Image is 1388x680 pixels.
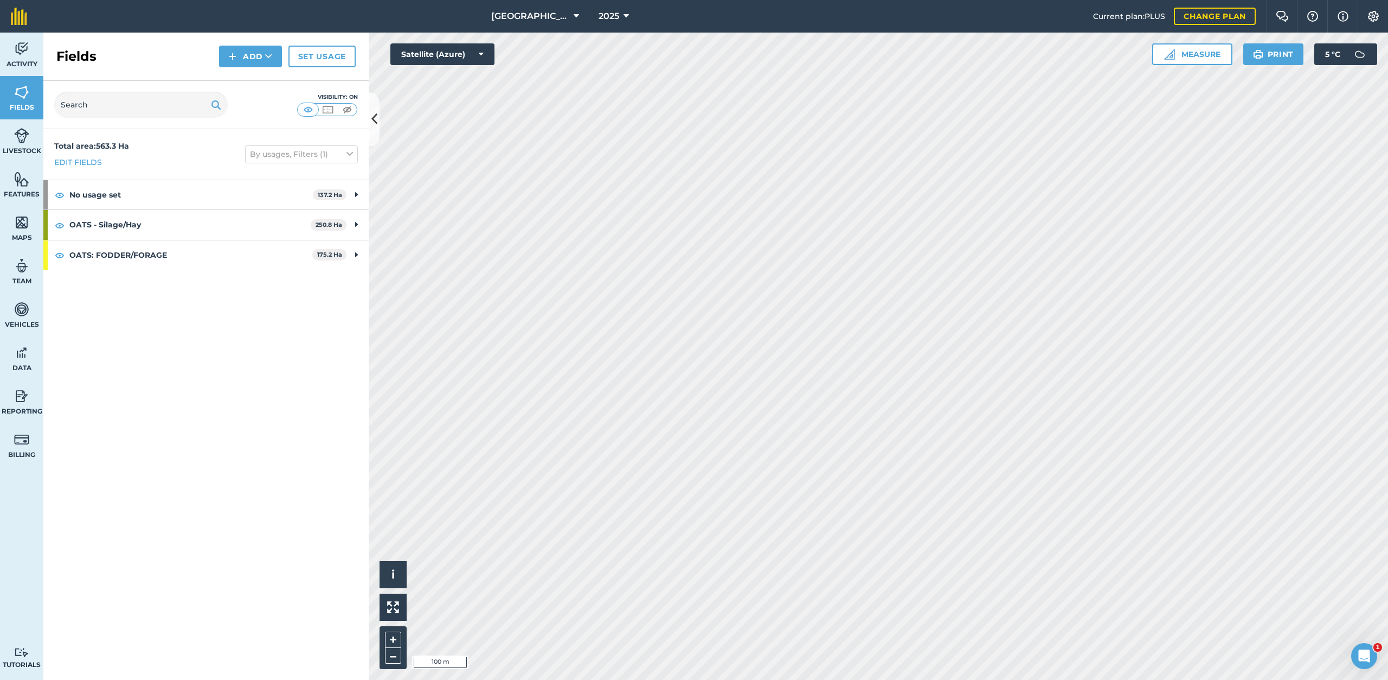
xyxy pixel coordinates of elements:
[1276,11,1289,22] img: Two speech bubbles overlapping with the left bubble in the forefront
[1338,10,1348,23] img: svg+xml;base64,PHN2ZyB4bWxucz0iaHR0cDovL3d3dy53My5vcmcvMjAwMC9zdmciIHdpZHRoPSIxNyIgaGVpZ2h0PSIxNy...
[1306,11,1319,22] img: A question mark icon
[1367,11,1380,22] img: A cog icon
[43,240,369,270] div: OATS: FODDER/FORAGE175.2 Ha
[1243,43,1304,65] button: Print
[14,431,29,448] img: svg+xml;base64,PD94bWwgdmVyc2lvbj0iMS4wIiBlbmNvZGluZz0idXRmLTgiPz4KPCEtLSBHZW5lcmF0b3I6IEFkb2JlIE...
[14,388,29,404] img: svg+xml;base64,PD94bWwgdmVyc2lvbj0iMS4wIiBlbmNvZGluZz0idXRmLTgiPz4KPCEtLSBHZW5lcmF0b3I6IEFkb2JlIE...
[297,93,358,101] div: Visibility: On
[14,214,29,231] img: svg+xml;base64,PHN2ZyB4bWxucz0iaHR0cDovL3d3dy53My5vcmcvMjAwMC9zdmciIHdpZHRoPSI1NiIgaGVpZ2h0PSI2MC...
[1253,48,1263,61] img: svg+xml;base64,PHN2ZyB4bWxucz0iaHR0cDovL3d3dy53My5vcmcvMjAwMC9zdmciIHdpZHRoPSIxOSIgaGVpZ2h0PSIyNC...
[380,561,407,588] button: i
[54,92,228,118] input: Search
[69,210,311,239] strong: OATS - Silage/Hay
[318,191,342,199] strong: 137.2 Ha
[1164,49,1175,60] img: Ruler icon
[1351,643,1377,669] iframe: Intercom live chat
[14,84,29,100] img: svg+xml;base64,PHN2ZyB4bWxucz0iaHR0cDovL3d3dy53My5vcmcvMjAwMC9zdmciIHdpZHRoPSI1NiIgaGVpZ2h0PSI2MC...
[385,648,401,664] button: –
[599,10,619,23] span: 2025
[301,104,315,115] img: svg+xml;base64,PHN2ZyB4bWxucz0iaHR0cDovL3d3dy53My5vcmcvMjAwMC9zdmciIHdpZHRoPSI1MCIgaGVpZ2h0PSI0MC...
[387,601,399,613] img: Four arrows, one pointing top left, one top right, one bottom right and the last bottom left
[11,8,27,25] img: fieldmargin Logo
[491,10,569,23] span: [GEOGRAPHIC_DATA]
[14,258,29,274] img: svg+xml;base64,PD94bWwgdmVyc2lvbj0iMS4wIiBlbmNvZGluZz0idXRmLTgiPz4KPCEtLSBHZW5lcmF0b3I6IEFkb2JlIE...
[321,104,335,115] img: svg+xml;base64,PHN2ZyB4bWxucz0iaHR0cDovL3d3dy53My5vcmcvMjAwMC9zdmciIHdpZHRoPSI1MCIgaGVpZ2h0PSI0MC...
[245,145,358,163] button: By usages, Filters (1)
[1314,43,1377,65] button: 5 °C
[43,180,369,209] div: No usage set137.2 Ha
[1373,643,1382,652] span: 1
[1093,10,1165,22] span: Current plan : PLUS
[14,301,29,317] img: svg+xml;base64,PD94bWwgdmVyc2lvbj0iMS4wIiBlbmNvZGluZz0idXRmLTgiPz4KPCEtLSBHZW5lcmF0b3I6IEFkb2JlIE...
[54,141,129,151] strong: Total area : 563.3 Ha
[14,647,29,658] img: svg+xml;base64,PD94bWwgdmVyc2lvbj0iMS4wIiBlbmNvZGluZz0idXRmLTgiPz4KPCEtLSBHZW5lcmF0b3I6IEFkb2JlIE...
[229,50,236,63] img: svg+xml;base64,PHN2ZyB4bWxucz0iaHR0cDovL3d3dy53My5vcmcvMjAwMC9zdmciIHdpZHRoPSIxNCIgaGVpZ2h0PSIyNC...
[1152,43,1232,65] button: Measure
[69,180,313,209] strong: No usage set
[14,41,29,57] img: svg+xml;base64,PD94bWwgdmVyc2lvbj0iMS4wIiBlbmNvZGluZz0idXRmLTgiPz4KPCEtLSBHZW5lcmF0b3I6IEFkb2JlIE...
[219,46,282,67] button: Add
[55,249,65,262] img: svg+xml;base64,PHN2ZyB4bWxucz0iaHR0cDovL3d3dy53My5vcmcvMjAwMC9zdmciIHdpZHRoPSIxOCIgaGVpZ2h0PSIyNC...
[211,98,221,111] img: svg+xml;base64,PHN2ZyB4bWxucz0iaHR0cDovL3d3dy53My5vcmcvMjAwMC9zdmciIHdpZHRoPSIxOSIgaGVpZ2h0PSIyNC...
[1174,8,1256,25] a: Change plan
[1325,43,1340,65] span: 5 ° C
[14,171,29,187] img: svg+xml;base64,PHN2ZyB4bWxucz0iaHR0cDovL3d3dy53My5vcmcvMjAwMC9zdmciIHdpZHRoPSI1NiIgaGVpZ2h0PSI2MC...
[43,210,369,239] div: OATS - Silage/Hay250.8 Ha
[14,345,29,361] img: svg+xml;base64,PD94bWwgdmVyc2lvbj0iMS4wIiBlbmNvZGluZz0idXRmLTgiPz4KPCEtLSBHZW5lcmF0b3I6IEFkb2JlIE...
[316,221,342,228] strong: 250.8 Ha
[340,104,354,115] img: svg+xml;base64,PHN2ZyB4bWxucz0iaHR0cDovL3d3dy53My5vcmcvMjAwMC9zdmciIHdpZHRoPSI1MCIgaGVpZ2h0PSI0MC...
[317,251,342,258] strong: 175.2 Ha
[385,632,401,648] button: +
[14,128,29,144] img: svg+xml;base64,PD94bWwgdmVyc2lvbj0iMS4wIiBlbmNvZGluZz0idXRmLTgiPz4KPCEtLSBHZW5lcmF0b3I6IEFkb2JlIE...
[390,43,494,65] button: Satellite (Azure)
[288,46,356,67] a: Set usage
[56,48,97,65] h2: Fields
[1349,43,1371,65] img: svg+xml;base64,PD94bWwgdmVyc2lvbj0iMS4wIiBlbmNvZGluZz0idXRmLTgiPz4KPCEtLSBHZW5lcmF0b3I6IEFkb2JlIE...
[391,568,395,581] span: i
[55,188,65,201] img: svg+xml;base64,PHN2ZyB4bWxucz0iaHR0cDovL3d3dy53My5vcmcvMjAwMC9zdmciIHdpZHRoPSIxOCIgaGVpZ2h0PSIyNC...
[54,156,102,168] a: Edit fields
[69,240,312,270] strong: OATS: FODDER/FORAGE
[55,219,65,232] img: svg+xml;base64,PHN2ZyB4bWxucz0iaHR0cDovL3d3dy53My5vcmcvMjAwMC9zdmciIHdpZHRoPSIxOCIgaGVpZ2h0PSIyNC...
